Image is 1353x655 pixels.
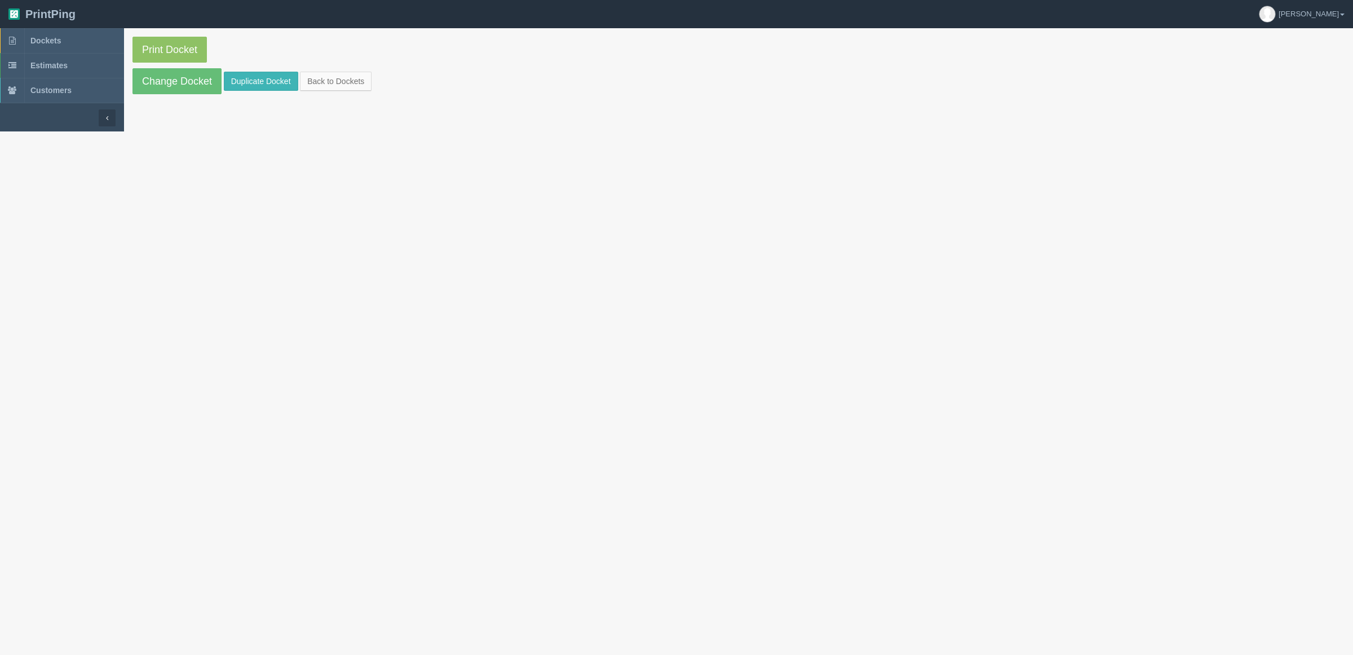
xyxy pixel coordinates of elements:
[30,36,61,45] span: Dockets
[30,61,68,70] span: Estimates
[132,68,222,94] a: Change Docket
[300,72,372,91] a: Back to Dockets
[30,86,72,95] span: Customers
[8,8,20,20] img: logo-3e63b451c926e2ac314895c53de4908e5d424f24456219fb08d385ab2e579770.png
[1259,6,1275,22] img: avatar_default-7531ab5dedf162e01f1e0bb0964e6a185e93c5c22dfe317fb01d7f8cd2b1632c.jpg
[132,37,207,63] a: Print Docket
[224,72,298,91] a: Duplicate Docket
